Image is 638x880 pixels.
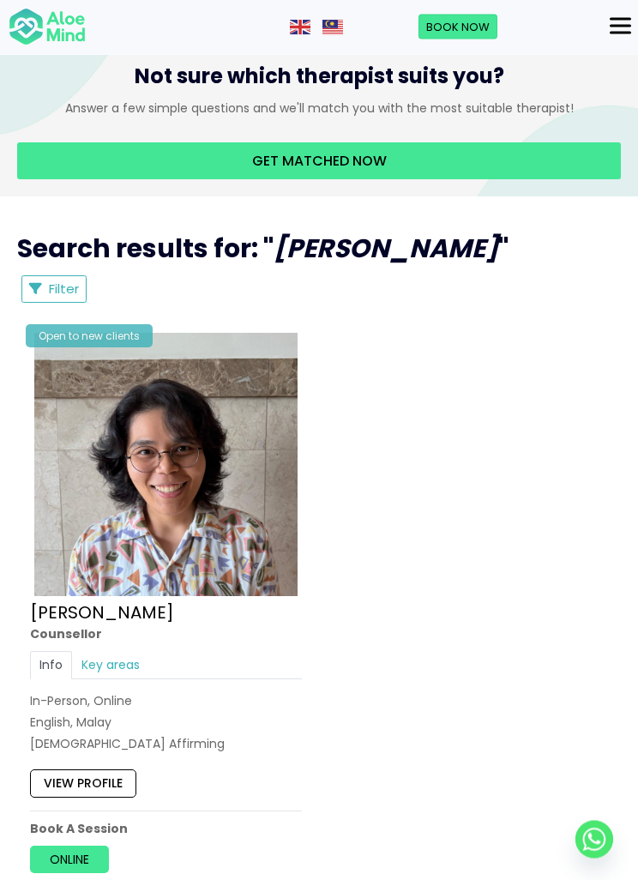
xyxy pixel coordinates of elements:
a: Book Now [418,15,497,40]
span: Get matched now [252,152,387,172]
button: Menu [603,12,638,41]
a: Get matched now [17,143,621,180]
img: ms [322,20,343,35]
p: English, Malay [30,714,302,732]
p: Book A Session [30,821,302,838]
p: Answer a few simple questions and we'll match you with the most suitable therapist! [17,100,621,118]
h2: Search results for: " " [17,232,621,268]
a: English [290,18,312,35]
a: Whatsapp [575,821,613,859]
h3: Not sure which therapist suits you? [17,63,621,100]
img: zafeera counsellor [34,334,298,597]
div: Counsellor [30,626,302,643]
img: en [290,20,310,35]
div: [DEMOGRAPHIC_DATA] Affirming [30,736,302,753]
button: Filter Listings [21,276,87,304]
a: View profile [30,771,136,799]
a: Key areas [72,652,149,679]
em: [PERSON_NAME] [274,231,498,268]
a: Malay [322,18,345,35]
div: In-Person, Online [30,693,302,710]
a: [PERSON_NAME] [30,601,174,625]
div: Open to new clients [26,325,153,348]
a: Online [30,847,109,874]
span: Book Now [426,19,490,35]
a: Info [30,652,72,679]
img: Aloe mind Logo [9,8,86,47]
span: Filter [49,280,79,298]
